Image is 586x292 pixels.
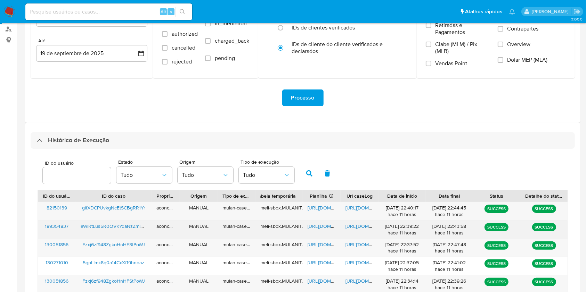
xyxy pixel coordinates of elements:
[573,8,581,15] a: Sair
[25,7,192,16] input: Pesquise usuários ou casos...
[175,7,189,17] button: search-icon
[170,8,172,15] span: s
[509,9,515,15] a: Notificações
[571,16,583,22] span: 3.160.0
[161,8,166,15] span: Alt
[465,8,502,15] span: Atalhos rápidos
[532,8,571,15] p: ana.conceicao@mercadolivre.com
